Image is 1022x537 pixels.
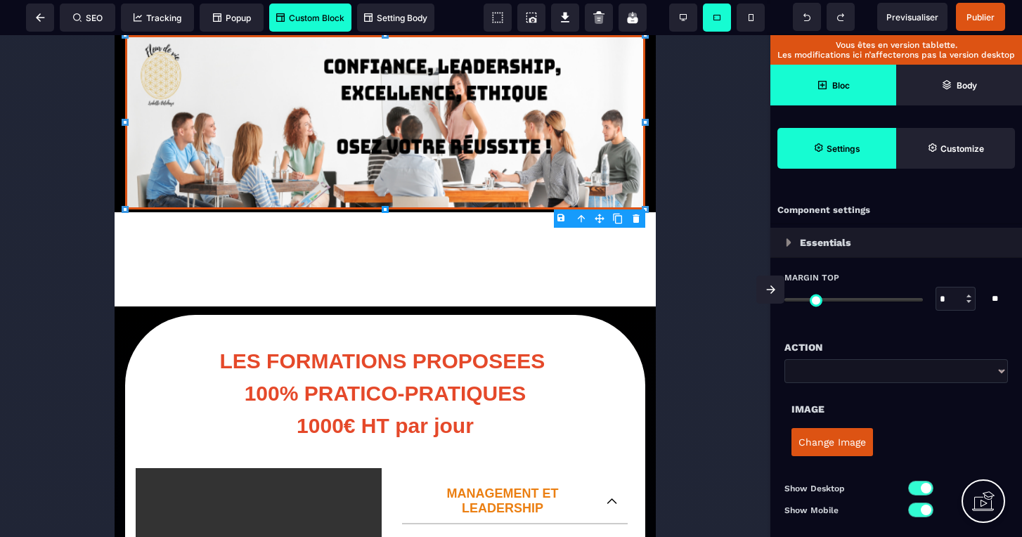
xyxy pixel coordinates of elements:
strong: Body [957,80,977,91]
p: Les modifications ici n’affecterons pas la version desktop [777,50,1015,60]
span: Publier [966,12,995,22]
div: Image [791,401,1001,418]
span: Custom Block [276,13,344,23]
span: Open Blocks [770,65,896,105]
strong: Bloc [832,80,850,91]
p: Show Desktop [784,481,896,496]
span: Setting Body [364,13,427,23]
span: Open Style Manager [896,128,1015,169]
span: Previsualiser [886,12,938,22]
div: Action [784,339,1008,356]
strong: Customize [940,143,984,154]
p: Essentials [800,234,851,251]
span: SEO [73,13,103,23]
strong: Settings [827,143,860,154]
span: View components [484,4,512,32]
span: Margin Top [784,272,839,283]
b: LES FORMATIONS PROPOSEES 100% PRATICO-PRATIQUES 1000€ HT par jour [105,314,436,402]
p: Show Mobile [784,503,896,517]
span: Preview [877,3,947,31]
p: Vous êtes en version tablette. [777,40,1015,50]
span: Popup [213,13,251,23]
p: MANAGEMENT ET LEADERSHIP [298,451,478,481]
span: Open Layer Manager [896,65,1022,105]
span: Screenshot [517,4,545,32]
span: Settings [777,128,896,169]
img: loading [786,238,791,247]
button: Change Image [791,428,873,456]
span: Tracking [134,13,181,23]
div: Component settings [770,197,1022,224]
